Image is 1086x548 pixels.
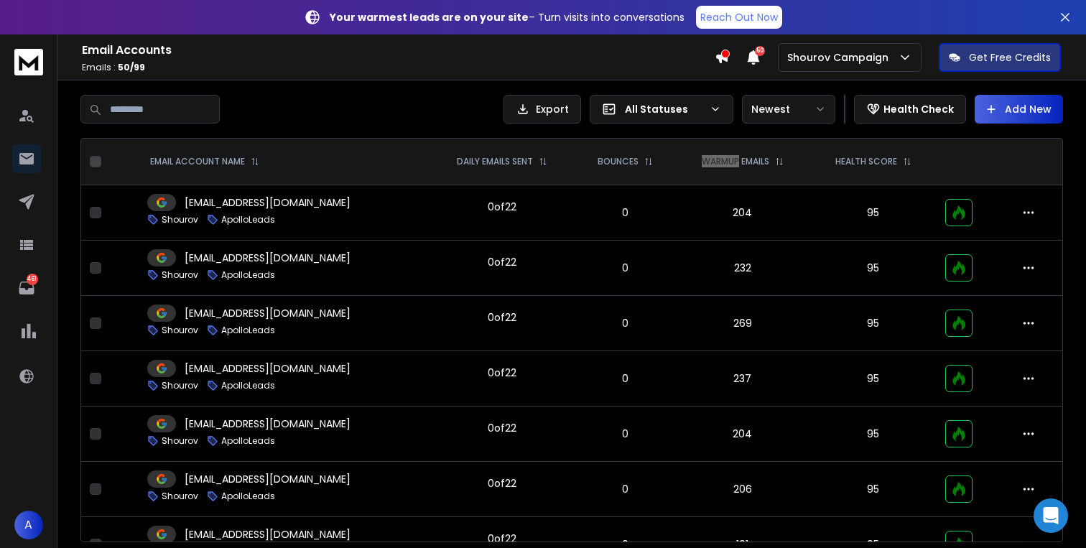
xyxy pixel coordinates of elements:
[221,380,275,391] p: ApolloLeads
[185,527,351,542] p: [EMAIL_ADDRESS][DOMAIN_NAME]
[787,50,894,65] p: Shourov Campaign
[488,366,516,380] div: 0 of 22
[14,49,43,75] img: logo
[488,310,516,325] div: 0 of 22
[14,511,43,539] button: A
[809,185,937,241] td: 95
[330,10,684,24] p: – Turn visits into conversations
[185,472,351,486] p: [EMAIL_ADDRESS][DOMAIN_NAME]
[12,274,41,302] a: 461
[221,435,275,447] p: ApolloLeads
[162,325,198,336] p: Shourov
[221,325,275,336] p: ApolloLeads
[625,102,704,116] p: All Statuses
[675,185,809,241] td: 204
[809,462,937,517] td: 95
[221,269,275,281] p: ApolloLeads
[330,10,529,24] strong: Your warmest leads are on your site
[742,95,835,124] button: Newest
[702,156,769,167] p: WARMUP EMAILS
[675,462,809,517] td: 206
[185,306,351,320] p: [EMAIL_ADDRESS][DOMAIN_NAME]
[583,371,667,386] p: 0
[583,261,667,275] p: 0
[809,241,937,296] td: 95
[939,43,1061,72] button: Get Free Credits
[185,251,351,265] p: [EMAIL_ADDRESS][DOMAIN_NAME]
[583,482,667,496] p: 0
[118,61,145,73] span: 50 / 99
[221,491,275,502] p: ApolloLeads
[1034,498,1068,533] div: Open Intercom Messenger
[696,6,782,29] a: Reach Out Now
[185,195,351,210] p: [EMAIL_ADDRESS][DOMAIN_NAME]
[854,95,966,124] button: Health Check
[221,214,275,226] p: ApolloLeads
[488,476,516,491] div: 0 of 22
[162,435,198,447] p: Shourov
[675,351,809,407] td: 237
[162,380,198,391] p: Shourov
[82,42,715,59] h1: Email Accounts
[150,156,259,167] div: EMAIL ACCOUNT NAME
[675,407,809,462] td: 204
[162,214,198,226] p: Shourov
[583,427,667,441] p: 0
[675,296,809,351] td: 269
[185,417,351,431] p: [EMAIL_ADDRESS][DOMAIN_NAME]
[488,421,516,435] div: 0 of 22
[185,361,351,376] p: [EMAIL_ADDRESS][DOMAIN_NAME]
[675,241,809,296] td: 232
[809,351,937,407] td: 95
[809,407,937,462] td: 95
[162,269,198,281] p: Shourov
[488,200,516,214] div: 0 of 22
[835,156,897,167] p: HEALTH SCORE
[488,255,516,269] div: 0 of 22
[583,205,667,220] p: 0
[969,50,1051,65] p: Get Free Credits
[883,102,954,116] p: Health Check
[457,156,533,167] p: DAILY EMAILS SENT
[82,62,715,73] p: Emails :
[488,531,516,546] div: 0 of 22
[809,296,937,351] td: 95
[755,46,765,56] span: 50
[503,95,581,124] button: Export
[583,316,667,330] p: 0
[27,274,38,285] p: 461
[598,156,639,167] p: BOUNCES
[700,10,778,24] p: Reach Out Now
[975,95,1063,124] button: Add New
[162,491,198,502] p: Shourov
